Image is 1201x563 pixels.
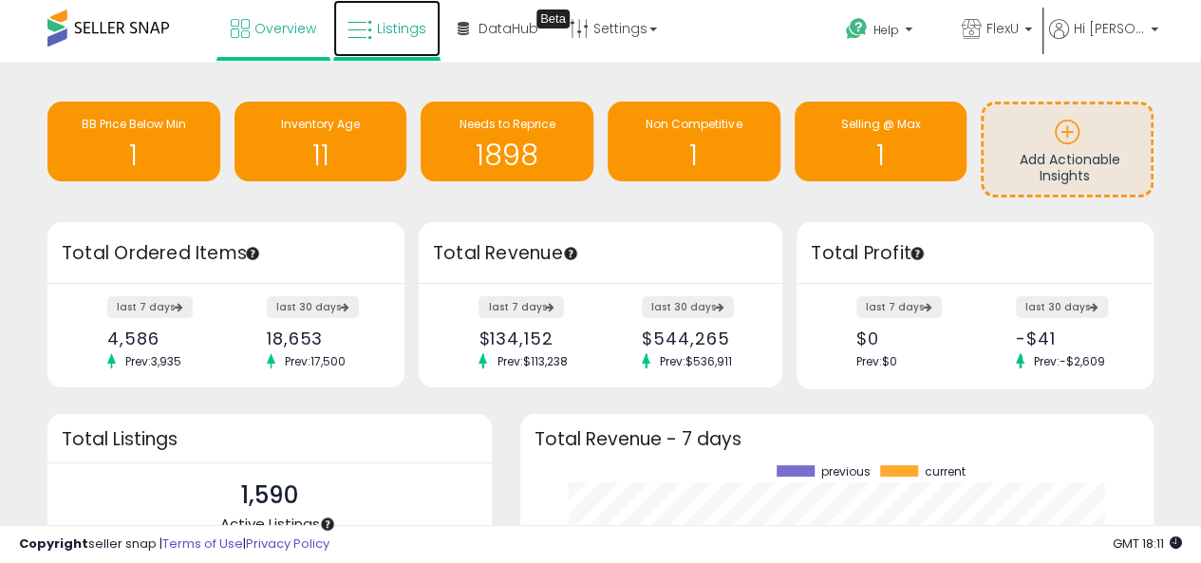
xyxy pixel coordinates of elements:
[856,296,942,318] label: last 7 days
[244,140,398,171] h1: 11
[1016,328,1120,348] div: -$41
[840,116,920,132] span: Selling @ Max
[856,353,897,369] span: Prev: $0
[219,478,319,514] p: 1,590
[562,245,579,262] div: Tooltip anchor
[267,328,371,348] div: 18,653
[795,102,967,181] a: Selling @ Max 1
[984,104,1151,195] a: Add Actionable Insights
[107,328,212,348] div: 4,586
[642,328,749,348] div: $544,265
[909,245,926,262] div: Tooltip anchor
[986,19,1019,38] span: FlexU
[646,116,741,132] span: Non Competitive
[821,465,871,479] span: previous
[267,296,359,318] label: last 30 days
[1049,19,1158,62] a: Hi [PERSON_NAME]
[47,102,220,181] a: BB Price Below Min 1
[1074,19,1145,38] span: Hi [PERSON_NAME]
[319,516,336,533] div: Tooltip anchor
[57,140,211,171] h1: 1
[281,116,360,132] span: Inventory Age
[62,240,390,267] h3: Total Ordered Items
[421,102,593,181] a: Needs to Reprice 1898
[275,353,355,369] span: Prev: 17,500
[62,432,478,446] h3: Total Listings
[377,19,426,38] span: Listings
[235,102,407,181] a: Inventory Age 11
[246,535,329,553] a: Privacy Policy
[487,353,576,369] span: Prev: $113,238
[1016,296,1108,318] label: last 30 days
[873,22,899,38] span: Help
[845,17,869,41] i: Get Help
[1020,150,1120,186] span: Add Actionable Insights
[479,328,586,348] div: $134,152
[479,296,564,318] label: last 7 days
[1024,353,1115,369] span: Prev: -$2,609
[244,245,261,262] div: Tooltip anchor
[254,19,316,38] span: Overview
[925,465,966,479] span: current
[433,240,768,267] h3: Total Revenue
[107,296,193,318] label: last 7 days
[430,140,584,171] h1: 1898
[1113,535,1182,553] span: 2025-10-6 18:11 GMT
[535,432,1139,446] h3: Total Revenue - 7 days
[536,9,570,28] div: Tooltip anchor
[116,353,191,369] span: Prev: 3,935
[219,514,319,534] span: Active Listings
[804,140,958,171] h1: 1
[479,19,538,38] span: DataHub
[82,116,186,132] span: BB Price Below Min
[650,353,741,369] span: Prev: $536,911
[811,240,1139,267] h3: Total Profit
[162,535,243,553] a: Terms of Use
[19,535,329,554] div: seller snap | |
[617,140,771,171] h1: 1
[460,116,555,132] span: Needs to Reprice
[19,535,88,553] strong: Copyright
[831,3,945,62] a: Help
[642,296,734,318] label: last 30 days
[856,328,961,348] div: $0
[608,102,780,181] a: Non Competitive 1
